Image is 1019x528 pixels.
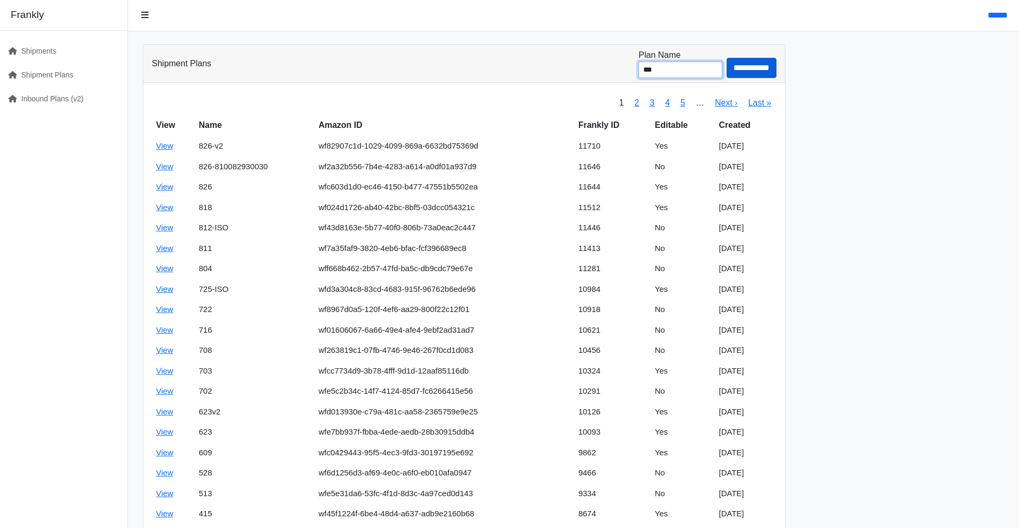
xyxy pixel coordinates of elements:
td: 9334 [574,483,651,504]
td: wfc603d1d0-ec46-4150-b477-47551b5502ea [314,177,574,197]
a: View [156,366,173,375]
td: 11710 [574,136,651,157]
td: 10984 [574,279,651,300]
td: 415 [195,504,315,524]
a: View [156,407,173,416]
td: Yes [651,422,715,443]
td: 9862 [574,443,651,463]
td: wfd013930e-c79a-481c-aa58-2365759e9e25 [314,402,574,422]
a: Last » [748,98,772,107]
td: [DATE] [715,381,777,402]
td: 11644 [574,177,651,197]
td: wfe7bb937f-fbba-4ede-aedb-28b30915ddb4 [314,422,574,443]
a: View [156,489,173,498]
td: No [651,157,715,177]
a: View [156,468,173,477]
td: wfd3a304c8-83cd-4683-915f-96762b6ede96 [314,279,574,300]
th: Name [195,115,315,136]
a: View [156,386,173,395]
label: Plan Name [638,49,680,62]
td: 528 [195,463,315,483]
td: No [651,238,715,259]
span: 1 [614,91,629,115]
td: No [651,463,715,483]
a: View [156,427,173,436]
a: View [156,203,173,212]
td: 623v2 [195,402,315,422]
th: Editable [651,115,715,136]
a: View [156,141,173,150]
td: Yes [651,504,715,524]
td: No [651,381,715,402]
td: 11512 [574,197,651,218]
a: 5 [680,98,685,107]
td: 11446 [574,218,651,238]
td: [DATE] [715,483,777,504]
td: No [651,258,715,279]
a: 2 [634,98,639,107]
td: 9466 [574,463,651,483]
a: 3 [650,98,654,107]
td: 811 [195,238,315,259]
td: wfe5c2b34c-14f7-4124-85d7-fc6266415e56 [314,381,574,402]
td: 10621 [574,320,651,341]
td: 609 [195,443,315,463]
td: Yes [651,361,715,382]
td: [DATE] [715,361,777,382]
td: No [651,299,715,320]
td: 826-810082930030 [195,157,315,177]
td: 708 [195,340,315,361]
td: 11281 [574,258,651,279]
td: 513 [195,483,315,504]
td: [DATE] [715,422,777,443]
td: wf263819c1-07fb-4746-9e46-267f0cd1d083 [314,340,574,361]
td: wf6d1256d3-af69-4e0c-a6f0-eb010afa0947 [314,463,574,483]
td: wfe5e31da6-53fc-4f1d-8d3c-4a97ced0d143 [314,483,574,504]
td: wf43d8163e-5b77-40f0-806b-73a0eac2c447 [314,218,574,238]
a: View [156,509,173,518]
nav: pager [614,91,776,115]
td: 8674 [574,504,651,524]
td: 818 [195,197,315,218]
td: Yes [651,279,715,300]
td: Yes [651,402,715,422]
a: View [156,284,173,293]
td: [DATE] [715,504,777,524]
td: [DATE] [715,279,777,300]
td: 722 [195,299,315,320]
td: [DATE] [715,177,777,197]
td: No [651,483,715,504]
a: Next › [715,98,738,107]
td: [DATE] [715,463,777,483]
th: Frankly ID [574,115,651,136]
td: [DATE] [715,320,777,341]
td: 812-ISO [195,218,315,238]
td: wfcc7734d9-3b78-4fff-9d1d-12aaf85116db [314,361,574,382]
td: Yes [651,136,715,157]
td: [DATE] [715,299,777,320]
td: 10324 [574,361,651,382]
td: 826 [195,177,315,197]
td: wf7a35faf9-3820-4eb6-bfac-fcf396689ec8 [314,238,574,259]
td: 826-v2 [195,136,315,157]
td: wf8967d0a5-120f-4ef6-aa29-800f22c12f01 [314,299,574,320]
th: Created [715,115,777,136]
td: [DATE] [715,238,777,259]
td: Yes [651,443,715,463]
a: View [156,264,173,273]
a: View [156,305,173,314]
h3: Shipment Plans [152,58,211,68]
td: [DATE] [715,218,777,238]
td: 703 [195,361,315,382]
td: wf01606067-6a66-49e4-afe4-9ebf2ad31ad7 [314,320,574,341]
td: wfc0429443-95f5-4ec3-9fd3-30197195e692 [314,443,574,463]
td: [DATE] [715,136,777,157]
td: No [651,320,715,341]
a: View [156,223,173,232]
td: 702 [195,381,315,402]
td: No [651,218,715,238]
th: View [152,115,195,136]
a: View [156,244,173,253]
td: wf82907c1d-1029-4099-869a-6632bd75369d [314,136,574,157]
td: [DATE] [715,157,777,177]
